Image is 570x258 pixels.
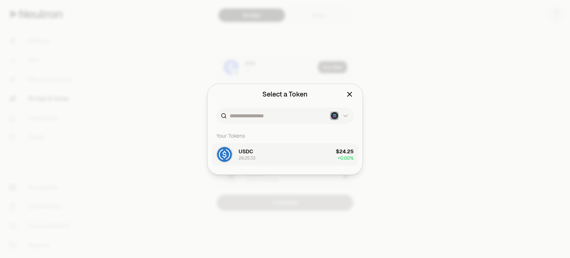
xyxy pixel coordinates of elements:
span: USDC [239,148,253,155]
div: Select a Token [262,89,308,99]
img: Solana Logo [331,112,338,119]
div: Your Tokens [212,128,358,143]
button: Close [345,89,354,99]
span: + 0.00% [338,155,354,161]
img: USDC Logo [217,147,232,162]
button: Solana LogoSolana Logo [330,111,349,120]
div: $24.25 [336,148,354,155]
button: USDC LogoUSDC24.2533$24.25+0.00% [212,143,358,166]
div: 24.2533 [239,155,255,161]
